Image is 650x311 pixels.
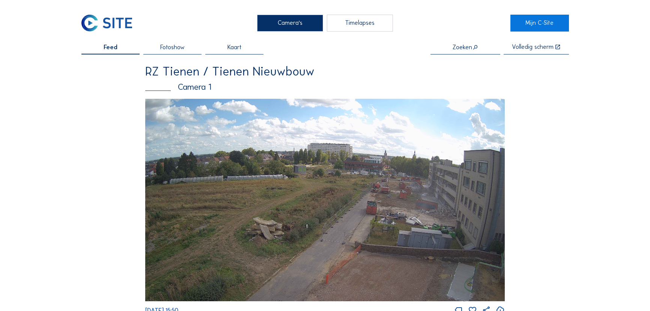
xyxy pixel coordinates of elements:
[512,44,554,50] div: Volledig scherm
[81,15,140,32] a: C-SITE Logo
[145,83,505,92] div: Camera 1
[257,15,323,32] div: Camera's
[104,44,117,50] span: Feed
[145,65,505,77] div: RZ Tienen / Tienen Nieuwbouw
[160,44,185,50] span: Fotoshow
[327,15,393,32] div: Timelapses
[227,44,242,50] span: Kaart
[145,99,505,301] img: Image
[510,15,569,32] a: Mijn C-Site
[81,15,132,32] img: C-SITE Logo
